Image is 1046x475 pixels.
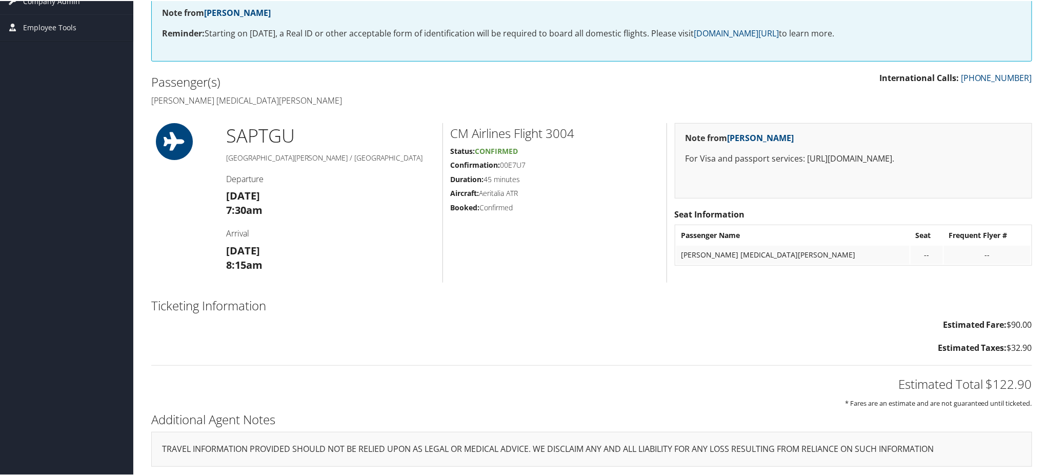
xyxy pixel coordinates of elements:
th: Frequent Flyer # [944,225,1031,244]
h2: Ticketing Information [151,296,1032,313]
a: [PERSON_NAME] [728,131,794,143]
h4: [PERSON_NAME] [MEDICAL_DATA][PERSON_NAME] [151,94,584,105]
span: Confirmed [475,145,518,155]
h5: Confirmed [451,202,659,212]
p: Starting on [DATE], a Real ID or other acceptable form of identification will be required to boar... [162,26,1021,39]
p: TRAVEL INFORMATION PROVIDED SHOULD NOT BE RELIED UPON AS LEGAL OR MEDICAL ADVICE. WE DISCLAIM ANY... [162,442,1021,455]
small: * Fares are an estimate and are not guaranteed until ticketed. [845,398,1032,407]
th: Seat [911,225,943,244]
strong: [DATE] [226,243,260,256]
strong: Estimated Fare: [943,318,1007,329]
h2: Passenger(s) [151,72,584,90]
strong: Status: [451,145,475,155]
strong: Booked: [451,202,480,211]
span: Employee Tools [23,14,76,39]
p: $90.00 [151,318,1032,331]
p: For Visa and passport services: [URL][DOMAIN_NAME]. [686,151,1021,165]
strong: Note from [162,6,271,17]
h2: CM Airlines Flight 3004 [451,124,659,141]
strong: Note from [686,131,794,143]
h2: Estimated Total $122.90 [151,374,1032,392]
th: Passenger Name [676,225,910,244]
strong: 7:30am [226,202,263,216]
a: [DOMAIN_NAME][URL] [694,27,779,38]
div: -- [916,249,938,259]
strong: Aircraft: [451,187,479,197]
strong: Seat Information [675,208,745,219]
p: $32.90 [151,341,1032,354]
td: [PERSON_NAME] [MEDICAL_DATA][PERSON_NAME] [676,245,910,263]
strong: International Calls: [879,71,959,83]
strong: Duration: [451,173,484,183]
h4: Departure [226,172,435,184]
h1: SAP TGU [226,122,435,148]
a: [PHONE_NUMBER] [961,71,1032,83]
h5: 00E7U7 [451,159,659,169]
h4: Arrival [226,227,435,238]
h2: Additional Agent Notes [151,410,1032,427]
strong: 8:15am [226,257,263,271]
h5: [GEOGRAPHIC_DATA][PERSON_NAME] / [GEOGRAPHIC_DATA] [226,152,435,162]
strong: Reminder: [162,27,205,38]
strong: [DATE] [226,188,260,202]
h5: 45 minutes [451,173,659,184]
strong: Confirmation: [451,159,500,169]
a: [PERSON_NAME] [204,6,271,17]
strong: Estimated Taxes: [938,341,1007,352]
div: -- [949,249,1025,259]
h5: Aeritalia ATR [451,187,659,197]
